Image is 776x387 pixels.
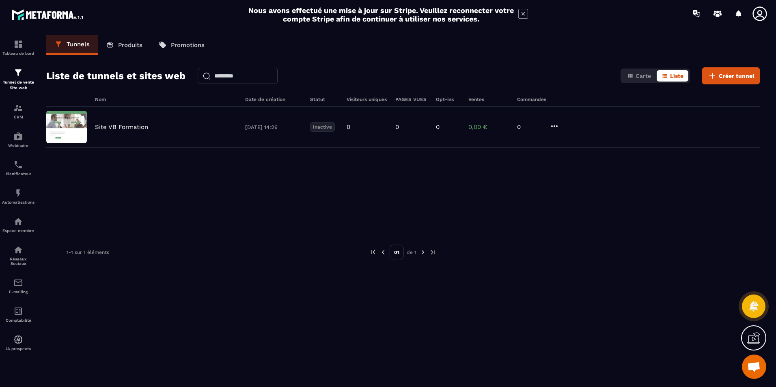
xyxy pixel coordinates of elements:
p: de 1 [407,249,416,256]
p: Tableau de bord [2,51,34,56]
a: automationsautomationsAutomatisations [2,182,34,211]
p: Espace membre [2,228,34,233]
h2: Nous avons effectué une mise à jour sur Stripe. Veuillez reconnecter votre compte Stripe afin de ... [248,6,514,23]
img: automations [13,217,23,226]
p: 0 [395,123,399,131]
p: CRM [2,115,34,119]
a: social-networksocial-networkRéseaux Sociaux [2,239,34,272]
p: Tunnels [67,41,90,48]
p: 0 [347,123,350,131]
img: prev [369,249,377,256]
img: scheduler [13,160,23,170]
img: prev [379,249,387,256]
img: automations [13,335,23,344]
div: Ouvrir le chat [742,355,766,379]
h6: Ventes [468,97,509,102]
button: Liste [657,70,688,82]
h6: Nom [95,97,237,102]
button: Créer tunnel [702,67,760,84]
p: 0 [436,123,440,131]
p: 01 [390,245,404,260]
a: accountantaccountantComptabilité [2,300,34,329]
span: Carte [636,73,651,79]
h6: Visiteurs uniques [347,97,387,102]
h2: Liste de tunnels et sites web [46,68,185,84]
img: image [46,111,87,143]
p: Webinaire [2,143,34,148]
img: formation [13,39,23,49]
p: Automatisations [2,200,34,204]
a: formationformationCRM [2,97,34,125]
a: formationformationTableau de bord [2,33,34,62]
p: 1-1 sur 1 éléments [67,249,109,255]
p: IA prospects [2,346,34,351]
button: Carte [622,70,656,82]
img: formation [13,103,23,113]
p: Réseaux Sociaux [2,257,34,266]
h6: Opt-ins [436,97,460,102]
p: Inactive [310,122,335,132]
a: automationsautomationsWebinaire [2,125,34,154]
a: automationsautomationsEspace membre [2,211,34,239]
a: schedulerschedulerPlanificateur [2,154,34,182]
span: Liste [670,73,683,79]
img: automations [13,188,23,198]
img: email [13,278,23,288]
p: [DATE] 14:26 [245,124,302,130]
h6: Statut [310,97,338,102]
p: 0 [517,123,541,131]
a: Promotions [151,35,213,55]
p: Site VB Formation [95,123,148,131]
p: 0,00 € [468,123,509,131]
p: Tunnel de vente Site web [2,80,34,91]
h6: Date de création [245,97,302,102]
a: emailemailE-mailing [2,272,34,300]
h6: PAGES VUES [395,97,428,102]
p: Promotions [171,41,205,49]
a: Tunnels [46,35,98,55]
img: automations [13,131,23,141]
h6: Commandes [517,97,546,102]
p: Comptabilité [2,318,34,322]
img: next [419,249,427,256]
span: Créer tunnel [719,72,754,80]
a: formationformationTunnel de vente Site web [2,62,34,97]
img: logo [11,7,84,22]
a: Produits [98,35,151,55]
p: Produits [118,41,142,49]
img: formation [13,68,23,77]
p: E-mailing [2,290,34,294]
p: Planificateur [2,172,34,176]
img: next [429,249,437,256]
img: social-network [13,245,23,255]
img: accountant [13,306,23,316]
